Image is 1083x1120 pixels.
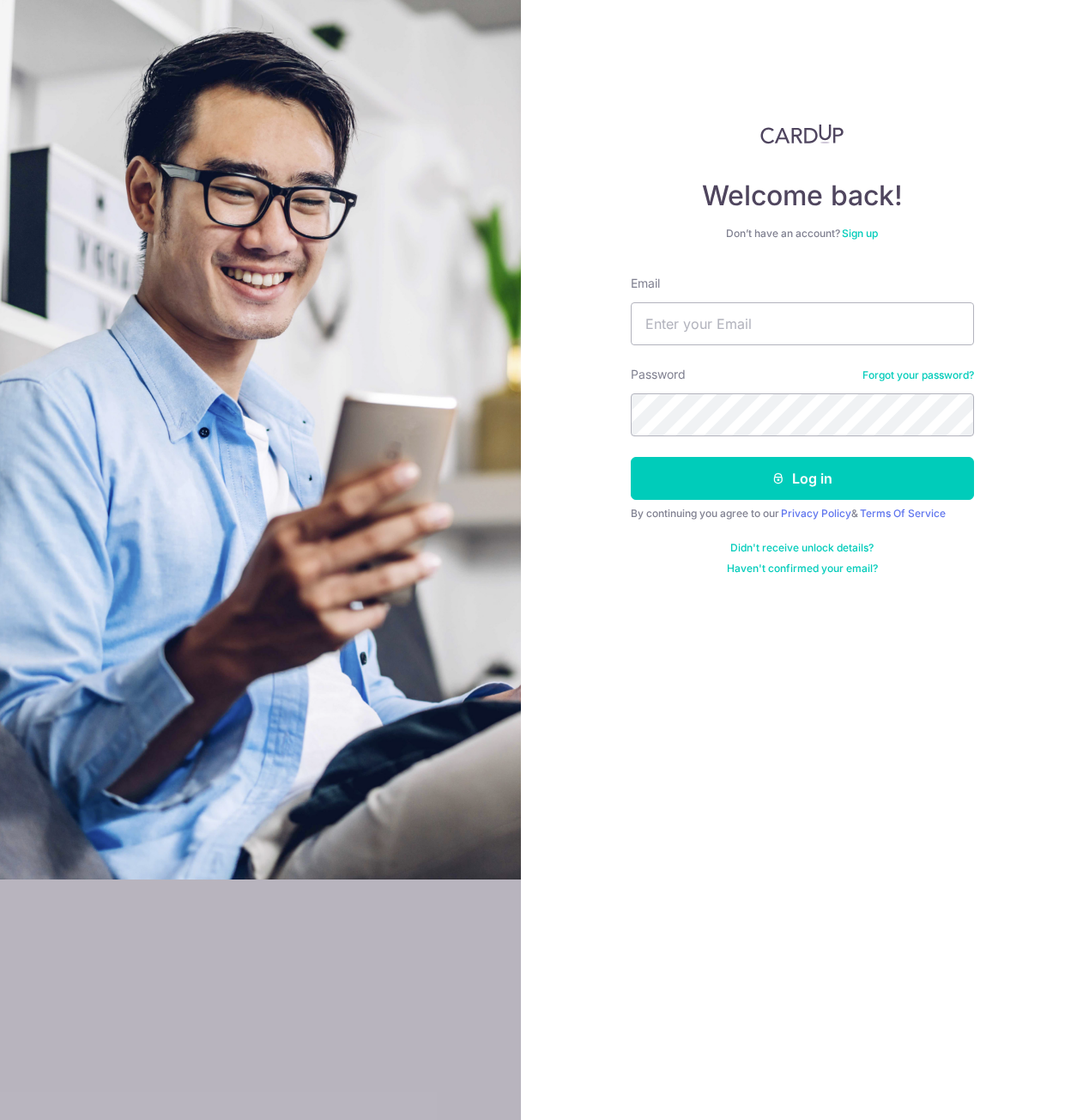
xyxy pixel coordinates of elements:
input: Enter your Email [631,302,974,345]
label: Email [631,275,660,292]
a: Haven't confirmed your email? [727,562,878,575]
label: Password [631,366,686,383]
a: Sign up [842,227,878,240]
h4: Welcome back! [631,179,974,213]
div: Don’t have an account? [631,227,974,240]
a: Terms Of Service [860,507,946,520]
a: Forgot your password? [862,368,974,382]
button: Log in [631,457,974,500]
a: Didn't receive unlock details? [730,541,874,555]
img: CardUp Logo [760,124,844,144]
div: By continuing you agree to our & [631,507,974,520]
a: Privacy Policy [781,507,851,520]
